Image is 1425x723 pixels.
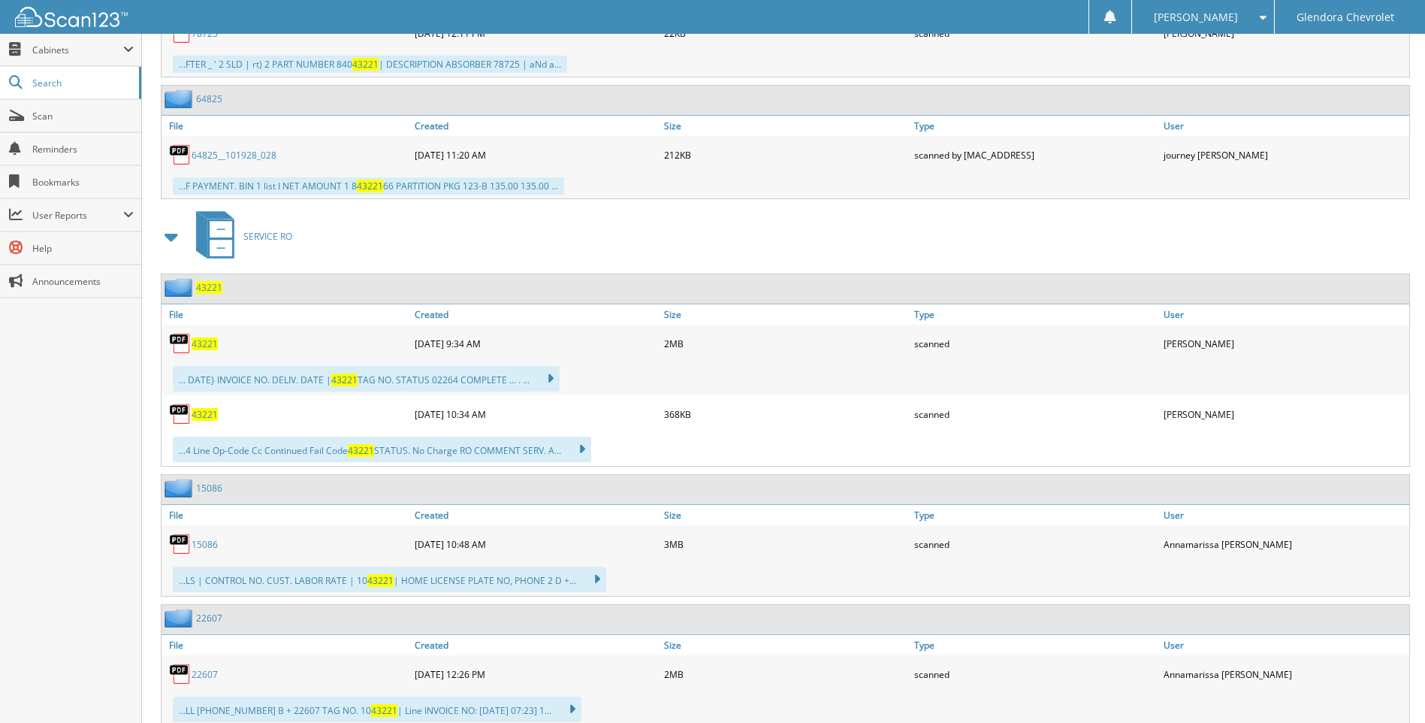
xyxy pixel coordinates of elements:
[910,399,1160,429] div: scanned
[1160,399,1409,429] div: [PERSON_NAME]
[173,366,560,392] div: ... DATE} INVOICE NO. DELIV. DATE | TAG NO. STATUS 02264 COMPLETE ... . ...
[192,337,218,350] a: 43221
[32,176,134,189] span: Bookmarks
[660,505,910,525] a: Size
[169,533,192,555] img: PDF.png
[357,180,383,192] span: 43221
[1160,116,1409,136] a: User
[348,444,374,457] span: 43221
[660,529,910,559] div: 3MB
[1160,659,1409,689] div: Annamarissa [PERSON_NAME]
[411,304,660,325] a: Created
[1160,635,1409,655] a: User
[32,77,131,89] span: Search
[910,659,1160,689] div: scanned
[15,7,128,27] img: scan123-logo-white.svg
[660,399,910,429] div: 368KB
[411,635,660,655] a: Created
[173,567,606,592] div: ...LS | CONTROL NO. CUST. LABOR RATE | 10 | HOME LICENSE PLATE NO, PHONE 2 D +...
[1160,140,1409,170] div: journey [PERSON_NAME]
[910,505,1160,525] a: Type
[32,143,134,156] span: Reminders
[411,659,660,689] div: [DATE] 12:26 PM
[371,704,397,717] span: 43221
[173,697,581,722] div: ...LL [PHONE_NUMBER] B + 22607 TAG NO. 10 | Line INVOICE NO: [DATE] 07:23] 1...
[1160,529,1409,559] div: Annamarissa [PERSON_NAME]
[165,89,196,108] img: folder2.png
[196,92,222,105] a: 64825
[192,668,218,681] a: 22607
[1160,304,1409,325] a: User
[411,529,660,559] div: [DATE] 10:48 AM
[173,56,567,73] div: ...FTER _ ' 2 SLD | rt) 2 PART NUMBER 840 | DESCRIPTION ABSORBER 78725 | aNd a...
[411,505,660,525] a: Created
[32,110,134,123] span: Scan
[169,663,192,685] img: PDF.png
[173,177,564,195] div: ...F PAYMENT. BIN 1 list I NET AMOUNT 1 8 66 PARTITION PKG 123-B 135.00 135.00 ...
[1297,13,1394,22] span: Glendora Chevrolet
[32,209,123,222] span: User Reports
[1154,13,1238,22] span: [PERSON_NAME]
[187,207,292,266] a: SERVICE RO
[196,612,222,625] a: 22607
[165,479,196,498] img: folder2.png
[352,58,379,71] span: 43221
[169,144,192,166] img: PDF.png
[196,281,222,294] a: 43221
[660,304,910,325] a: Size
[331,374,358,386] span: 43221
[367,574,394,587] span: 43221
[192,408,218,421] a: 43221
[910,635,1160,655] a: Type
[169,332,192,355] img: PDF.png
[411,116,660,136] a: Created
[32,44,123,56] span: Cabinets
[162,635,411,655] a: File
[910,529,1160,559] div: scanned
[1350,651,1425,723] iframe: Chat Widget
[243,230,292,243] span: SERVICE RO
[910,140,1160,170] div: scanned by [MAC_ADDRESS]
[162,505,411,525] a: File
[411,399,660,429] div: [DATE] 10:34 AM
[660,659,910,689] div: 2MB
[1160,328,1409,358] div: [PERSON_NAME]
[162,304,411,325] a: File
[660,116,910,136] a: Size
[1160,505,1409,525] a: User
[660,328,910,358] div: 2MB
[173,437,591,462] div: ...4 Line Op-Code Cc Continued Fail Code STATUS. No Charge RO COMMENT SERV. A...
[660,140,910,170] div: 212KB
[192,538,218,551] a: 15086
[165,278,196,297] img: folder2.png
[910,116,1160,136] a: Type
[162,116,411,136] a: File
[165,609,196,628] img: folder2.png
[910,304,1160,325] a: Type
[411,328,660,358] div: [DATE] 9:34 AM
[660,635,910,655] a: Size
[910,328,1160,358] div: scanned
[196,482,222,495] a: 15086
[169,403,192,425] img: PDF.png
[32,275,134,288] span: Announcements
[32,242,134,255] span: Help
[411,140,660,170] div: [DATE] 11:20 AM
[192,149,276,162] a: 64825__101928_028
